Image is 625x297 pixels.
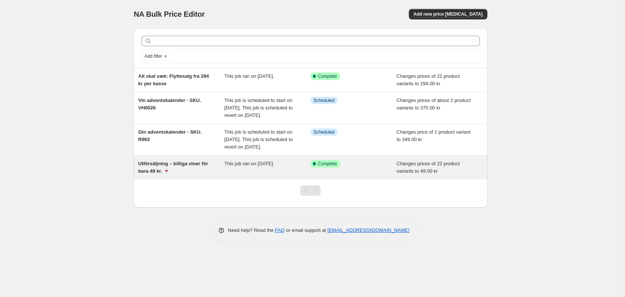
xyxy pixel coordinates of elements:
a: [EMAIL_ADDRESS][DOMAIN_NAME] [327,227,409,233]
span: Changes prices of 22 product variants to 49.00 kr [397,161,460,174]
span: Alt skal væk: Flyttesalg fra 294 kr per kasse [138,73,209,86]
span: Changes prices of 22 product variants to 294.00 kr [397,73,460,86]
button: Add new price [MEDICAL_DATA] [409,9,487,19]
span: This job ran on [DATE]. [224,73,274,79]
nav: Pagination [300,185,321,196]
span: NA Bulk Price Editor [134,10,205,18]
span: Scheduled [314,129,335,135]
span: or email support at [285,227,327,233]
span: Complete [318,161,337,167]
span: Add new price [MEDICAL_DATA] [413,11,483,17]
span: Add filter [145,53,162,59]
span: Gin adventskalender - SKU. R993 [138,129,202,142]
a: FAQ [275,227,285,233]
span: This job is scheduled to start on [DATE]. This job is scheduled to revert on [DATE]. [224,129,293,150]
span: Vin adventskalender - SKU. VH0026 [138,98,201,111]
span: Changes price of 1 product variant to 349.00 kr [397,129,471,142]
span: Need help? Read the [228,227,275,233]
span: Utförsäljning – billiga viner för bara 49 kr. 🍷 [138,161,208,174]
span: This job is scheduled to start on [DATE]. This job is scheduled to revert on [DATE]. [224,98,293,118]
span: Complete [318,73,337,79]
button: Add filter [141,52,171,61]
span: Scheduled [314,98,335,103]
span: This job ran on [DATE]. [224,161,274,166]
span: Changes prices of about 2 product variants to 375.00 kr [397,98,471,111]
